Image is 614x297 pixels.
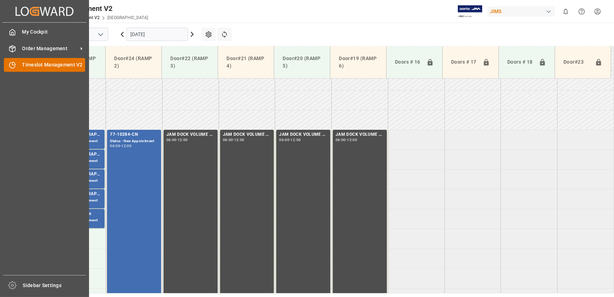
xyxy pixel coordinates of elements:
span: Sidebar Settings [23,282,86,289]
div: 12:00 [234,138,244,141]
div: - [177,138,178,141]
div: - [120,144,121,147]
div: Door#20 (RAMP 5) [280,52,324,72]
div: 12:00 [178,138,188,141]
div: Doors # 16 [392,56,424,69]
div: 06:00 [223,138,233,141]
div: Door#23 [561,56,592,69]
div: JAM DOCK VOLUME CONTROL [223,131,271,138]
div: 12:00 [121,144,131,147]
div: Door#19 (RAMP 6) [336,52,380,72]
div: 06:00 [110,144,120,147]
button: show 0 new notifications [558,4,574,19]
div: 77-10284-CN [110,131,158,138]
div: Door#22 (RAMP 3) [167,52,212,72]
div: JAM DOCK VOLUME CONTROL [166,131,215,138]
span: Timeslot Management V2 [22,61,85,69]
a: My Cockpit [4,25,85,39]
button: JIMS [487,5,558,18]
span: Order Management [22,45,78,52]
a: Timeslot Management V2 [4,58,85,72]
div: - [233,138,234,141]
div: - [346,138,347,141]
span: My Cockpit [22,28,85,36]
div: 06:00 [166,138,177,141]
div: JAM DOCK VOLUME CONTROL [336,131,384,138]
div: 12:00 [347,138,357,141]
div: Door#24 (RAMP 2) [111,52,156,72]
div: - [289,138,290,141]
div: Doors # 17 [448,56,480,69]
div: 06:00 [279,138,289,141]
div: Door#21 (RAMP 4) [224,52,268,72]
div: 06:00 [336,138,346,141]
div: JAM DOCK VOLUME CONTROL [279,131,327,138]
button: Help Center [574,4,590,19]
div: Timeslot Management V2 [31,3,148,14]
div: Status - New Appointment [110,138,158,144]
img: Exertis%20JAM%20-%20Email%20Logo.jpg_1722504956.jpg [458,5,482,18]
div: JIMS [487,6,555,17]
div: 12:00 [291,138,301,141]
input: DD.MM.YYYY [126,28,188,41]
button: open menu [95,29,106,40]
div: Doors # 18 [504,56,536,69]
